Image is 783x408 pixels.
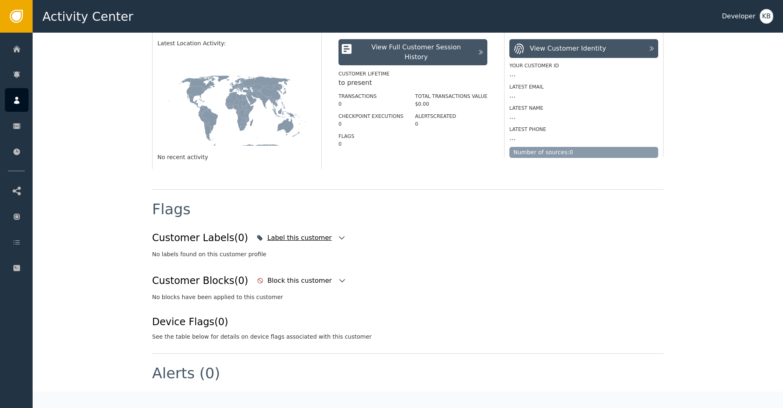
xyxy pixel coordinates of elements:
[152,333,372,341] div: See the table below for details on device flags associated with this customer
[338,93,377,99] label: Transactions
[338,71,389,77] label: Customer Lifetime
[42,7,133,26] span: Activity Center
[152,315,372,329] div: Device Flags (0)
[509,91,658,100] div: ...
[509,147,658,158] div: Number of sources: 0
[509,39,658,58] button: View Customer Identity
[509,104,658,112] div: Latest Name
[255,272,348,290] button: Block this customer
[530,44,606,53] div: View Customer Identity
[152,366,220,381] div: Alerts (0)
[254,229,348,247] button: Label this customer
[157,153,316,162] div: No recent activity
[509,83,658,91] div: Latest Email
[509,112,658,122] div: ...
[152,293,664,302] div: No blocks have been applied to this customer
[415,120,487,128] div: 0
[152,250,664,259] div: No labels found on this customer profile
[338,39,487,65] button: View Full Customer Session History
[152,231,248,245] div: Customer Labels (0)
[415,93,487,99] label: Total Transactions Value
[338,140,403,148] div: 0
[268,276,334,286] div: Block this customer
[152,273,248,288] div: Customer Blocks (0)
[359,42,473,62] div: View Full Customer Session History
[338,78,487,88] div: to present
[509,69,658,79] div: ...
[157,39,316,48] div: Latest Location Activity:
[338,133,354,139] label: Flags
[338,100,403,108] div: 0
[509,62,658,69] div: Your Customer ID
[338,113,403,119] label: Checkpoint Executions
[152,202,190,217] div: Flags
[415,100,487,108] div: $0.00
[509,126,658,133] div: Latest Phone
[509,133,658,143] div: ...
[722,11,755,21] div: Developer
[415,113,456,119] label: Alerts Created
[760,9,773,24] button: KB
[267,233,334,243] div: Label this customer
[338,120,403,128] div: 0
